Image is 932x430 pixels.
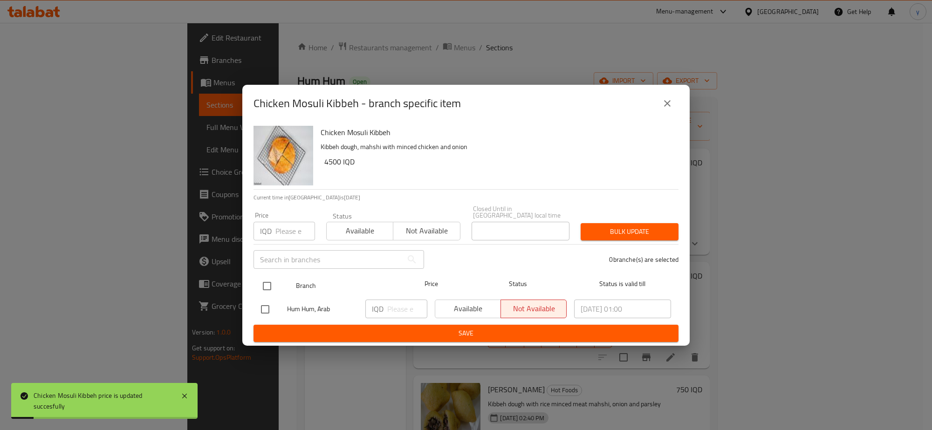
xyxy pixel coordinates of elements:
h6: 4500 IQD [324,155,671,168]
button: close [656,92,678,115]
span: Save [261,328,671,339]
p: IQD [372,303,384,314]
input: Please enter price [275,222,315,240]
h6: Chicken Mosuli Kibbeh [321,126,671,139]
span: Price [400,278,462,290]
span: Available [330,224,390,238]
p: IQD [260,225,272,237]
img: Chicken Mosuli Kibbeh [254,126,313,185]
span: Hum Hum, Arab [287,303,358,315]
h2: Chicken Mosuli Kibbeh - branch specific item [254,96,461,111]
span: Branch [296,280,393,292]
button: Not available [393,222,460,240]
button: Save [254,325,678,342]
input: Please enter price [387,300,427,318]
input: Search in branches [254,250,403,269]
span: Not available [397,224,456,238]
span: Bulk update [588,226,671,238]
button: Available [326,222,393,240]
span: Status is valid till [574,278,671,290]
div: Chicken Mosuli Kibbeh price is updated succesfully [34,390,171,411]
button: Bulk update [581,223,678,240]
p: Kibbeh dough, mahshi with minced chicken and onion [321,141,671,153]
span: Status [470,278,567,290]
p: 0 branche(s) are selected [609,255,678,264]
p: Current time in [GEOGRAPHIC_DATA] is [DATE] [254,193,678,202]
